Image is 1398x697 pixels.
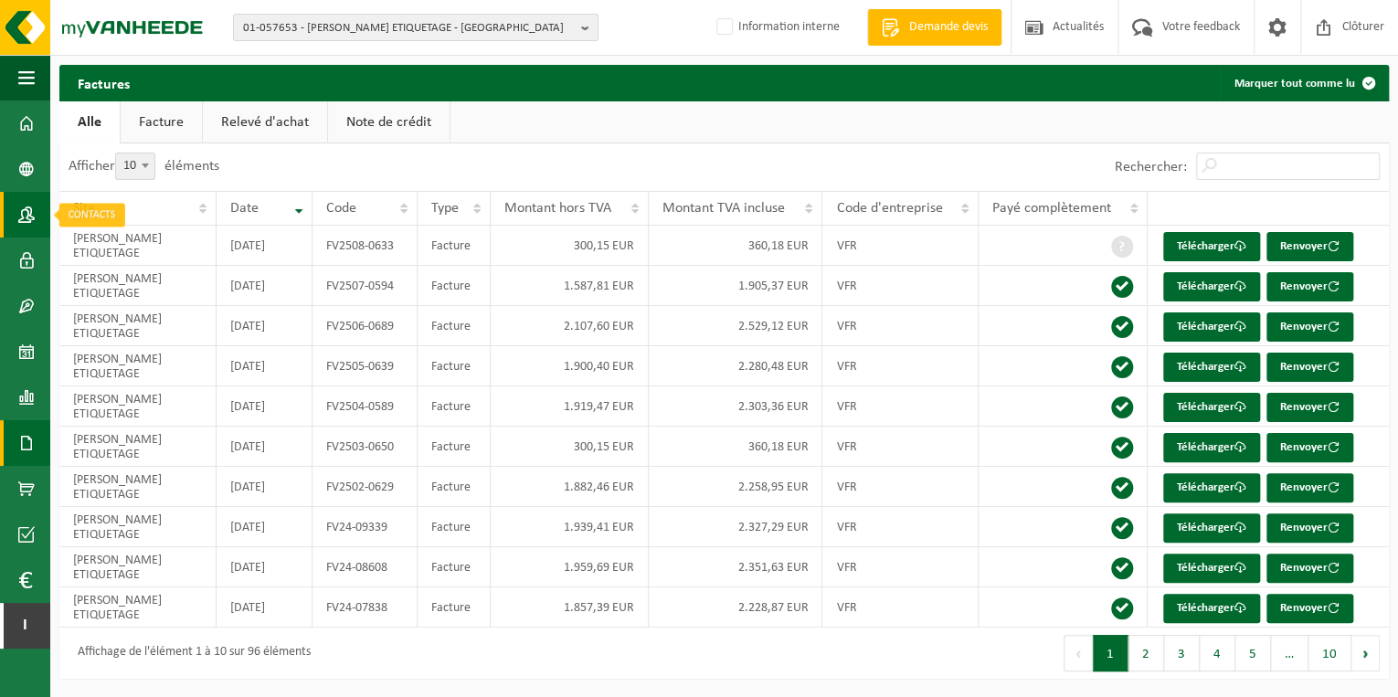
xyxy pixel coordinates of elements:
a: Télécharger [1163,312,1260,342]
span: Code d'entreprise [836,201,942,216]
td: [DATE] [217,306,312,346]
span: 10 [116,153,154,179]
div: Affichage de l'élément 1 à 10 sur 96 éléments [69,637,311,670]
button: 10 [1308,635,1351,671]
button: Renvoyer [1266,272,1353,301]
td: 2.228,87 EUR [649,587,823,628]
td: FV2506-0689 [312,306,418,346]
a: Télécharger [1163,393,1260,422]
td: VFR [822,427,978,467]
td: 2.327,29 EUR [649,507,823,547]
td: 360,18 EUR [649,226,823,266]
td: Facture [418,587,491,628]
button: 01-057653 - [PERSON_NAME] ETIQUETAGE - [GEOGRAPHIC_DATA] [233,14,598,41]
a: Demande devis [867,9,1001,46]
a: Télécharger [1163,513,1260,543]
span: 10 [115,153,155,180]
td: Facture [418,547,491,587]
span: Code [326,201,356,216]
span: Demande devis [905,18,992,37]
td: FV2505-0639 [312,346,418,386]
td: VFR [822,547,978,587]
td: 2.107,60 EUR [491,306,649,346]
td: [PERSON_NAME] ETIQUETAGE [59,427,217,467]
td: [PERSON_NAME] ETIQUETAGE [59,386,217,427]
td: FV2503-0650 [312,427,418,467]
a: Relevé d'achat [203,101,327,143]
button: Marquer tout comme lu [1220,65,1387,101]
td: 1.857,39 EUR [491,587,649,628]
td: 1.959,69 EUR [491,547,649,587]
a: Télécharger [1163,594,1260,623]
button: Renvoyer [1266,513,1353,543]
td: [DATE] [217,226,312,266]
td: [PERSON_NAME] ETIQUETAGE [59,266,217,306]
td: 1.939,41 EUR [491,507,649,547]
button: 2 [1128,635,1164,671]
button: 4 [1200,635,1235,671]
td: [DATE] [217,547,312,587]
button: Renvoyer [1266,312,1353,342]
td: 1.587,81 EUR [491,266,649,306]
span: Type [431,201,459,216]
span: Date [230,201,259,216]
a: Télécharger [1163,353,1260,382]
span: Site [73,201,95,216]
button: Renvoyer [1266,433,1353,462]
td: FV2504-0589 [312,386,418,427]
td: [DATE] [217,427,312,467]
td: [PERSON_NAME] ETIQUETAGE [59,547,217,587]
td: Facture [418,427,491,467]
td: 300,15 EUR [491,427,649,467]
td: 1.905,37 EUR [649,266,823,306]
button: Renvoyer [1266,353,1353,382]
button: Next [1351,635,1380,671]
td: FV2502-0629 [312,467,418,507]
td: VFR [822,306,978,346]
td: 2.280,48 EUR [649,346,823,386]
td: [DATE] [217,467,312,507]
td: [DATE] [217,266,312,306]
td: [DATE] [217,386,312,427]
span: Montant hors TVA [504,201,611,216]
td: [PERSON_NAME] ETIQUETAGE [59,306,217,346]
td: Facture [418,467,491,507]
label: Information interne [713,14,840,41]
a: Télécharger [1163,272,1260,301]
a: Facture [121,101,202,143]
span: 01-057653 - [PERSON_NAME] ETIQUETAGE - [GEOGRAPHIC_DATA] [243,15,574,42]
td: VFR [822,507,978,547]
td: Facture [418,306,491,346]
td: FV24-08608 [312,547,418,587]
span: Montant TVA incluse [662,201,785,216]
button: 3 [1164,635,1200,671]
td: Facture [418,346,491,386]
td: 1.919,47 EUR [491,386,649,427]
a: Télécharger [1163,433,1260,462]
label: Rechercher: [1115,160,1187,174]
td: [DATE] [217,346,312,386]
td: 2.258,95 EUR [649,467,823,507]
td: 1.900,40 EUR [491,346,649,386]
td: [PERSON_NAME] ETIQUETAGE [59,507,217,547]
a: Télécharger [1163,473,1260,502]
button: Renvoyer [1266,473,1353,502]
td: VFR [822,386,978,427]
td: Facture [418,386,491,427]
a: Note de crédit [328,101,450,143]
h2: Factures [59,65,148,100]
td: [DATE] [217,587,312,628]
button: Previous [1064,635,1093,671]
td: [DATE] [217,507,312,547]
td: 2.303,36 EUR [649,386,823,427]
td: VFR [822,587,978,628]
td: FV2507-0594 [312,266,418,306]
td: [PERSON_NAME] ETIQUETAGE [59,467,217,507]
button: Renvoyer [1266,554,1353,583]
td: Facture [418,226,491,266]
td: FV2508-0633 [312,226,418,266]
button: Renvoyer [1266,594,1353,623]
a: Alle [59,101,120,143]
td: [PERSON_NAME] ETIQUETAGE [59,226,217,266]
td: 360,18 EUR [649,427,823,467]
